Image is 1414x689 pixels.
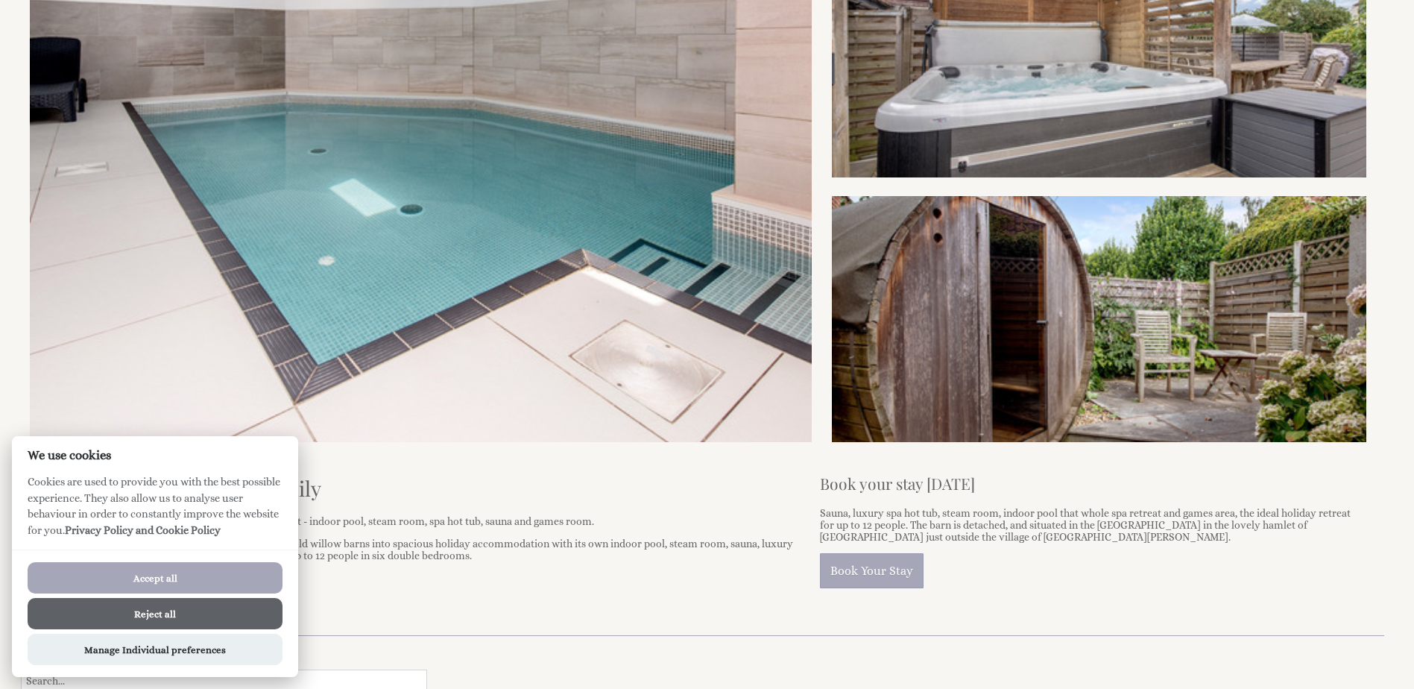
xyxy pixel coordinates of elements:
h2: Book your stay [DATE] [820,473,1366,494]
p: Sauna, luxury spa hot tub, steam room, indoor pool that whole spa retreat and games area, the ide... [820,507,1366,543]
a: Privacy Policy and Cookie Policy [65,524,221,536]
h1: Luxury escape for all the family [30,474,802,502]
h2: We use cookies [12,448,298,462]
p: Sleeps 12 in country cottage with its full private spa retreat - indoor pool, steam room, spa hot... [30,515,802,527]
img: Image40.full.jpeg [832,196,1366,459]
button: Reject all [28,598,283,629]
a: Book Your Stay [820,553,924,588]
button: Manage Individual preferences [28,634,283,665]
p: Cookies are used to provide you with the best possible experience. They also allow us to analyse ... [12,474,298,550]
p: Walnut [PERSON_NAME] is an enchanting, conversion of old willow barns into spacious holiday accom... [30,538,802,561]
button: Accept all [28,562,283,594]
